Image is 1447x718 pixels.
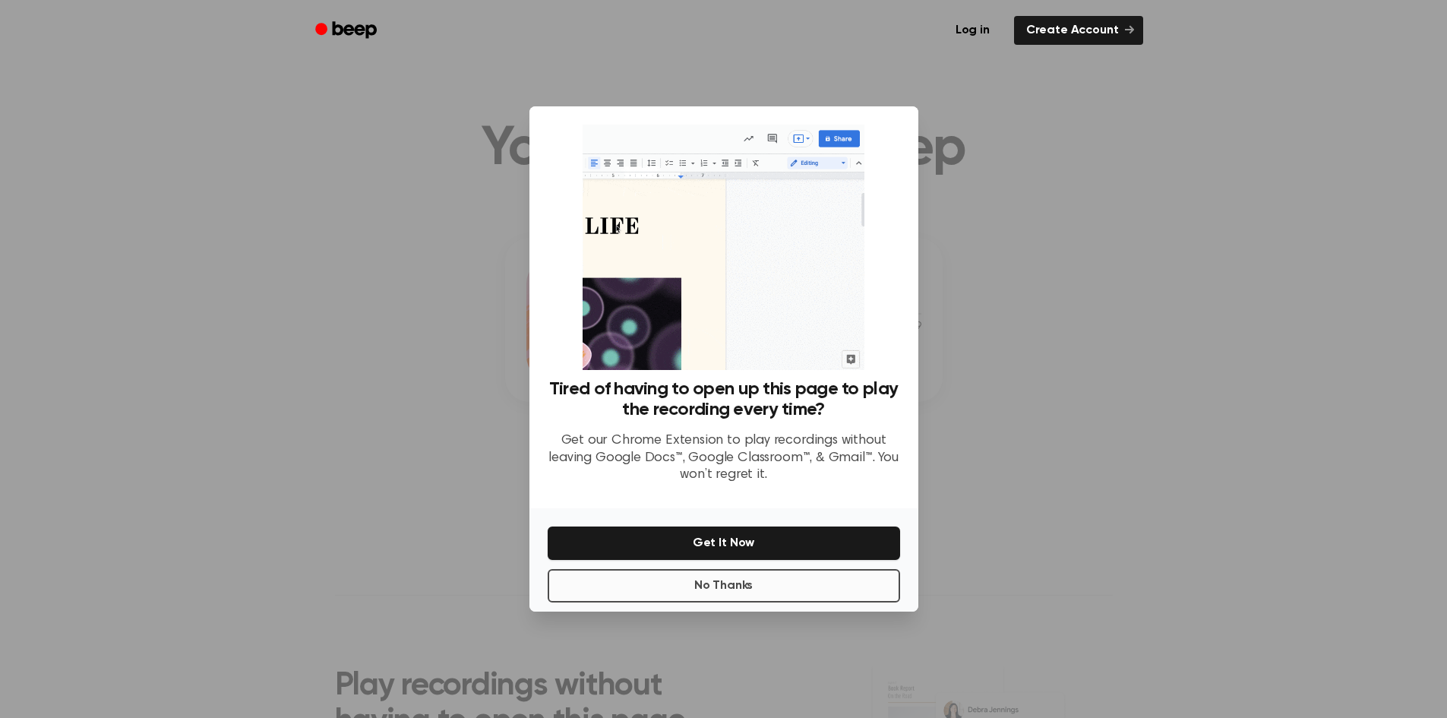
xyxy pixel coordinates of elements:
a: Log in [940,13,1005,48]
img: Beep extension in action [583,125,864,370]
a: Create Account [1014,16,1143,45]
a: Beep [305,16,390,46]
p: Get our Chrome Extension to play recordings without leaving Google Docs™, Google Classroom™, & Gm... [548,432,900,484]
button: No Thanks [548,569,900,603]
button: Get It Now [548,527,900,560]
h3: Tired of having to open up this page to play the recording every time? [548,379,900,420]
